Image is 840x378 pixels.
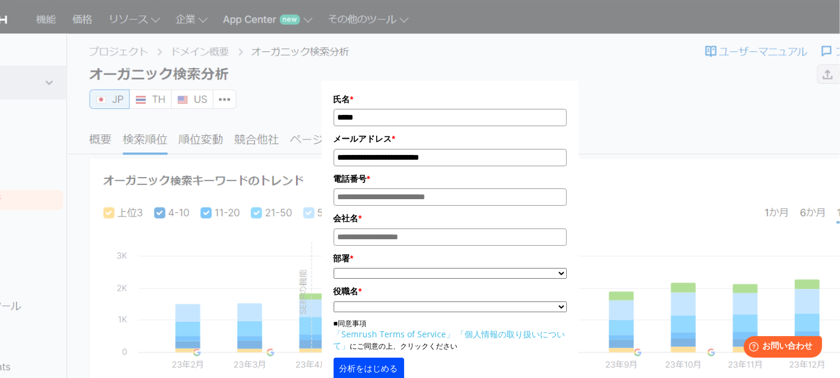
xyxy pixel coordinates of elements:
label: メールアドレス [334,132,567,145]
iframe: Help widget launcher [734,331,827,365]
p: ■同意事項 にご同意の上、クリックください [334,318,567,352]
label: 電話番号 [334,172,567,185]
label: 部署 [334,252,567,265]
label: 役職名 [334,285,567,298]
a: 「個人情報の取り扱いについて」 [334,328,566,351]
label: 氏名 [334,93,567,106]
label: 会社名 [334,212,567,225]
a: 「Semrush Terms of Service」 [334,328,455,340]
